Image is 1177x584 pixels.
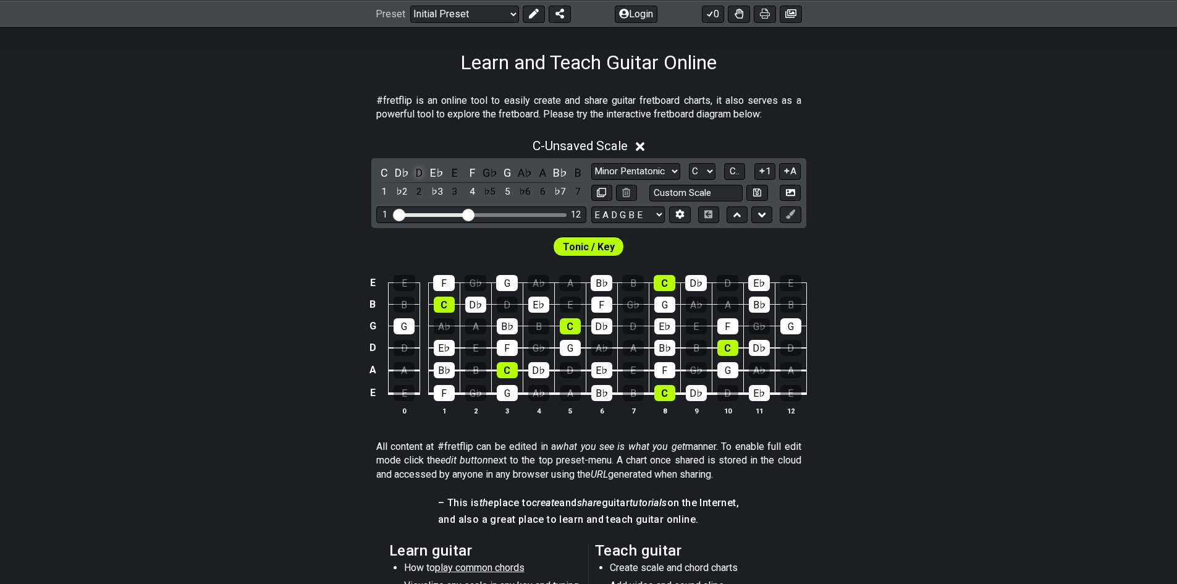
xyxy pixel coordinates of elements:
div: E [394,275,415,291]
em: edit button [441,454,488,466]
div: G [654,297,675,313]
div: B♭ [591,275,612,291]
div: B [623,385,644,401]
div: toggle scale degree [394,184,410,200]
th: 6 [586,404,617,417]
span: C.. [730,166,740,177]
div: toggle pitch class [499,164,515,181]
div: toggle pitch class [482,164,498,181]
div: A♭ [528,275,549,291]
div: A [780,362,801,378]
span: First enable full edit mode to edit [563,238,615,256]
span: play common chords [435,562,525,573]
em: tutorials [630,497,667,509]
select: Preset [410,5,519,22]
button: Copy [591,185,612,201]
button: 0 [702,5,724,22]
div: G♭ [686,362,707,378]
button: C.. [724,163,745,180]
td: A [365,359,380,382]
button: Edit Preset [523,5,545,22]
div: B [394,297,415,313]
th: 3 [491,404,523,417]
div: E♭ [654,318,675,334]
div: toggle scale degree [552,184,568,200]
th: 2 [460,404,491,417]
div: C [497,362,518,378]
div: G♭ [465,275,486,291]
div: toggle scale degree [570,184,586,200]
div: Visible fret range [376,206,586,223]
div: D [560,362,581,378]
div: D [623,318,644,334]
div: A♭ [749,362,770,378]
div: 12 [571,209,581,220]
div: toggle scale degree [517,184,533,200]
h4: and also a great place to learn and teach guitar online. [438,513,739,527]
th: 0 [389,404,420,417]
button: Move down [751,206,772,223]
div: G [496,275,518,291]
div: A♭ [528,385,549,401]
div: toggle scale degree [376,184,392,200]
th: 1 [428,404,460,417]
span: Preset [376,8,405,20]
div: A [560,385,581,401]
th: 4 [523,404,554,417]
div: E [780,385,801,401]
em: what you see is what you get [556,441,685,452]
div: toggle pitch class [517,164,533,181]
div: G [560,340,581,356]
div: E♭ [434,340,455,356]
p: #fretflip is an online tool to easily create and share guitar fretboard charts, it also serves as... [376,94,801,122]
button: A [779,163,801,180]
div: D [394,340,415,356]
h1: Learn and Teach Guitar Online [460,51,717,74]
div: F [654,362,675,378]
td: G [365,315,380,337]
div: F [433,275,455,291]
div: E♭ [749,385,770,401]
div: G [717,362,738,378]
div: E [560,297,581,313]
div: G [780,318,801,334]
div: toggle pitch class [570,164,586,181]
div: toggle scale degree [411,184,428,200]
div: B [686,340,707,356]
div: B [528,318,549,334]
div: G [497,385,518,401]
div: A [623,340,644,356]
div: toggle pitch class [552,164,568,181]
div: D♭ [686,385,707,401]
div: D [717,275,738,291]
div: D [497,297,518,313]
button: Store user defined scale [746,185,767,201]
div: G♭ [749,318,770,334]
div: A♭ [591,340,612,356]
div: C [654,275,675,291]
button: Toggle horizontal chord view [698,206,719,223]
div: D♭ [591,318,612,334]
div: F [717,318,738,334]
div: toggle pitch class [411,164,428,181]
div: F [434,385,455,401]
td: B [365,294,380,315]
div: B [622,275,644,291]
div: toggle pitch class [394,164,410,181]
div: C [560,318,581,334]
button: Login [615,5,657,22]
button: Create image [780,5,802,22]
div: E [394,385,415,401]
h4: – This is place to and guitar on the Internet, [438,496,739,510]
div: D♭ [528,362,549,378]
div: toggle scale degree [482,184,498,200]
div: B♭ [749,297,770,313]
button: Create Image [780,185,801,201]
li: How to [404,561,580,578]
div: D♭ [749,340,770,356]
div: B♭ [434,362,455,378]
th: 12 [775,404,806,417]
div: G♭ [623,297,644,313]
th: 9 [680,404,712,417]
em: URL [591,468,608,480]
